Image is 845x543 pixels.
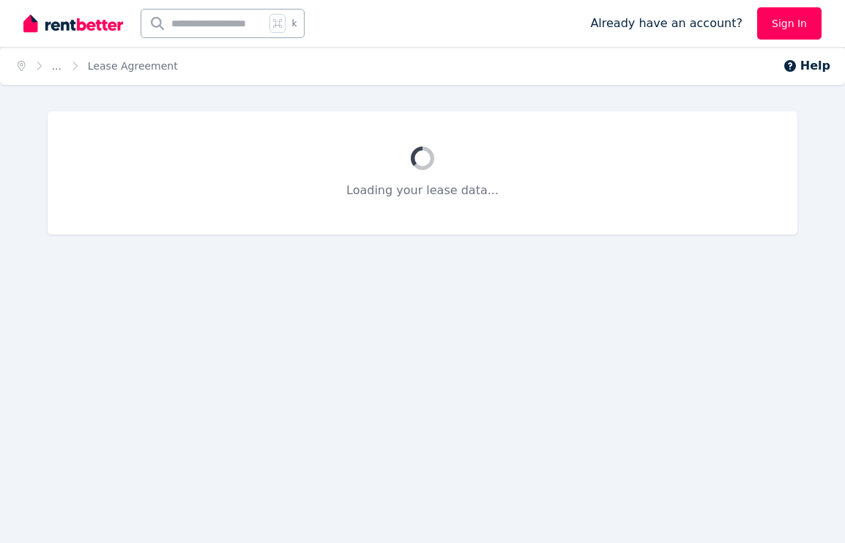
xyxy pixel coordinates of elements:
img: RentBetter [23,12,123,34]
a: ... [52,60,62,72]
span: k [291,18,297,29]
span: Lease Agreement [88,59,178,73]
button: Help [783,57,830,75]
span: Already have an account? [590,15,742,32]
p: Loading your lease data... [83,182,762,199]
a: Sign In [757,7,822,40]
